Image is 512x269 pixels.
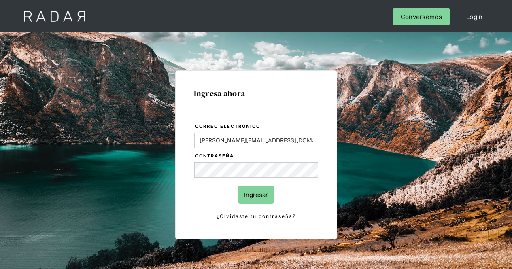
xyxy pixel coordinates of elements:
label: Contraseña [195,152,318,160]
label: Correo electrónico [195,123,318,131]
a: Login [458,8,491,25]
a: ¿Olvidaste tu contraseña? [194,212,318,221]
input: bruce@wayne.com [194,133,318,148]
a: Conversemos [393,8,450,25]
h1: Ingresa ahora [194,89,319,98]
input: Ingresar [238,186,274,204]
form: Login Form [194,122,319,221]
